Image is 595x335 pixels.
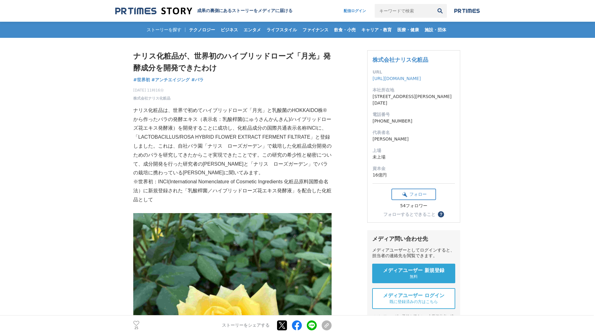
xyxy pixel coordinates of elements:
a: 医療・健康 [395,22,421,38]
a: 株式会社ナリス化粧品 [133,96,170,101]
p: ※世界初：INCI(International Nomenclature of Cosmetic Ingredients 化粧品原料国際命名法）に新規登録された「乳酸桿菌／ハイブリッドローズ花エ... [133,177,332,204]
a: [URL][DOMAIN_NAME] [372,76,421,81]
h2: 成果の裏側にあるストーリーをメディアに届ける [197,8,293,14]
span: メディアユーザー ログイン [383,293,444,299]
span: ？ [439,212,443,217]
dt: 本社所在地 [372,87,455,93]
span: #バラ [191,77,204,83]
a: キャリア・教育 [359,22,394,38]
span: [DATE] 11時16分 [133,87,170,93]
dt: 上場 [372,147,455,154]
span: 無料 [410,274,418,279]
dt: 電話番号 [372,111,455,118]
dd: [PHONE_NUMBER] [372,118,455,124]
a: メディアユーザー ログイン 既に登録済みの方はこちら [372,288,455,309]
a: ライフスタイル [264,22,299,38]
p: ストーリーをシェアする [222,323,270,328]
a: 飲食・小売 [332,22,358,38]
a: #世界初 [133,77,150,83]
span: 医療・健康 [395,27,421,33]
span: 飲食・小売 [332,27,358,33]
dt: 代表者名 [372,129,455,136]
dt: URL [372,69,455,75]
a: ビジネス [218,22,240,38]
a: #アンチエイジング [152,77,190,83]
a: メディアユーザー 新規登録 無料 [372,264,455,283]
img: 成果の裏側にあるストーリーをメディアに届ける [115,7,192,15]
span: #世界初 [133,77,150,83]
span: エンタメ [241,27,263,33]
p: ナリス化粧品は、世界で初めてハイブリッドローズ「月光」と乳酸菌のHOKKAIDO株®から作ったバラの発酵エキス（表示名：乳酸桿菌(にゅうさんかんきん)/ハイブリッドローズ花エキス発酵液）を開発す... [133,106,332,177]
dd: [STREET_ADDRESS][PERSON_NAME][DATE] [372,93,455,106]
button: フォロー [391,189,436,200]
img: prtimes [454,8,480,13]
span: テクノロジー [187,27,218,33]
button: ？ [438,211,444,217]
div: メディアユーザーとしてログインすると、担当者の連絡先を閲覧できます。 [372,248,455,259]
a: テクノロジー [187,22,218,38]
span: ビジネス [218,27,240,33]
a: 配信ログイン [337,4,372,18]
p: 25 [133,327,139,330]
span: キャリア・教育 [359,27,394,33]
div: 54フォロワー [391,203,436,209]
input: キーワードで検索 [375,4,433,18]
a: #バラ [191,77,204,83]
a: 施設・団体 [422,22,449,38]
dd: [PERSON_NAME] [372,136,455,142]
div: メディア問い合わせ先 [372,235,455,243]
h1: ナリス化粧品が、世界初のハイブリッドローズ「月光」発酵成分を開発できたわけ [133,50,332,74]
a: ファイナンス [300,22,331,38]
a: 株式会社ナリス化粧品 [372,56,428,63]
span: 既に登録済みの方はこちら [390,299,438,305]
dd: 16億円 [372,172,455,178]
span: 施設・団体 [422,27,449,33]
span: メディアユーザー 新規登録 [383,267,444,274]
span: #アンチエイジング [152,77,190,83]
div: フォローするとできること [383,212,435,217]
a: エンタメ [241,22,263,38]
a: 成果の裏側にあるストーリーをメディアに届ける 成果の裏側にあるストーリーをメディアに届ける [115,7,293,15]
dt: 資本金 [372,165,455,172]
dd: 未上場 [372,154,455,160]
button: 検索 [433,4,447,18]
span: ライフスタイル [264,27,299,33]
span: ファイナンス [300,27,331,33]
